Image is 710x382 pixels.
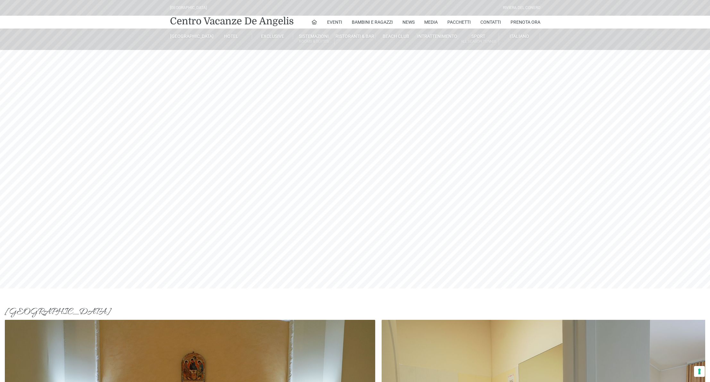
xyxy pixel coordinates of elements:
[211,33,252,39] a: Hotel
[5,306,705,318] h2: [GEOGRAPHIC_DATA]
[694,366,705,377] button: Le tue preferenze relative al consenso per le tecnologie di tracciamento
[170,33,211,39] a: [GEOGRAPHIC_DATA]
[499,33,540,39] a: Italiano
[334,33,376,39] a: Ristoranti & Bar
[293,33,334,45] a: SistemazioniRooms & Suites
[447,16,471,29] a: Pacchetti
[327,16,342,29] a: Eventi
[503,5,540,11] div: Riviera Del Conero
[402,16,415,29] a: News
[170,15,294,28] a: Centro Vacanze De Angelis
[170,5,207,11] div: [GEOGRAPHIC_DATA]
[511,16,540,29] a: Prenota Ora
[293,38,334,45] small: Rooms & Suites
[458,33,499,45] a: SportAll Season Tennis
[424,16,438,29] a: Media
[510,34,529,39] span: Italiano
[252,33,293,39] a: Exclusive
[458,38,499,45] small: All Season Tennis
[352,16,393,29] a: Bambini e Ragazzi
[417,33,458,39] a: Intrattenimento
[480,16,501,29] a: Contatti
[376,33,417,39] a: Beach Club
